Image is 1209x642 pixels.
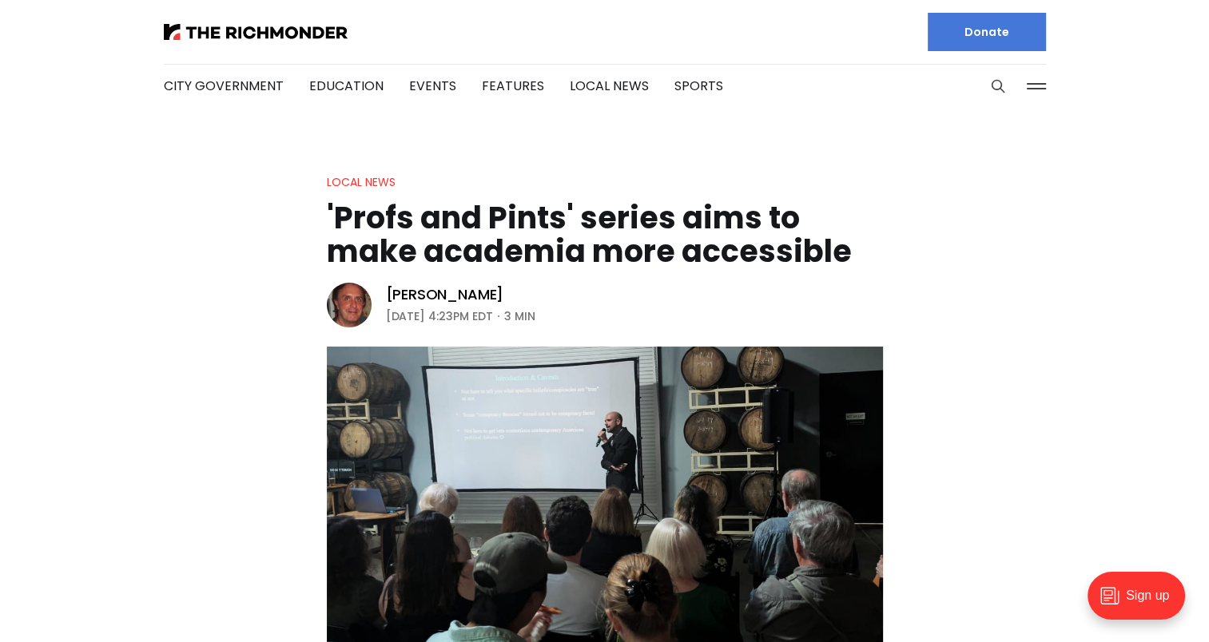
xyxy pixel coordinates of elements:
[570,77,649,95] a: Local News
[309,77,384,95] a: Education
[327,283,372,327] img: Tim Wenzell
[164,77,284,95] a: City Government
[409,77,456,95] a: Events
[386,285,504,304] a: [PERSON_NAME]
[928,13,1046,51] a: Donate
[504,307,535,326] span: 3 min
[164,24,348,40] img: The Richmonder
[482,77,544,95] a: Features
[986,74,1010,98] button: Search this site
[327,174,396,190] a: Local News
[327,201,883,268] h1: 'Profs and Pints' series aims to make academia more accessible
[1074,564,1209,642] iframe: portal-trigger
[674,77,723,95] a: Sports
[386,307,493,326] time: [DATE] 4:23PM EDT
